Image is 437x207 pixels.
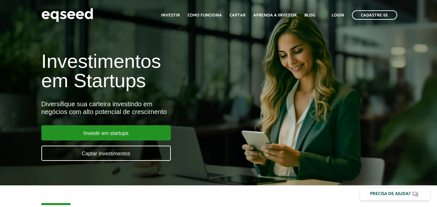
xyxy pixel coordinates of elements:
[41,100,250,116] div: Diversifique sua carteira investindo em negócios com alto potencial de crescimento
[41,125,171,140] a: Investir em startups
[230,13,246,17] a: Captar
[304,13,315,17] a: Blog
[41,146,171,161] a: Captar investimentos
[41,6,93,24] img: EqSeed
[41,52,250,90] h1: Investimentos em Startups
[188,13,222,17] a: Como funciona
[161,13,180,17] a: Investir
[332,13,344,17] a: Login
[352,10,397,20] a: Cadastre-se
[253,13,297,17] a: Aprenda a investir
